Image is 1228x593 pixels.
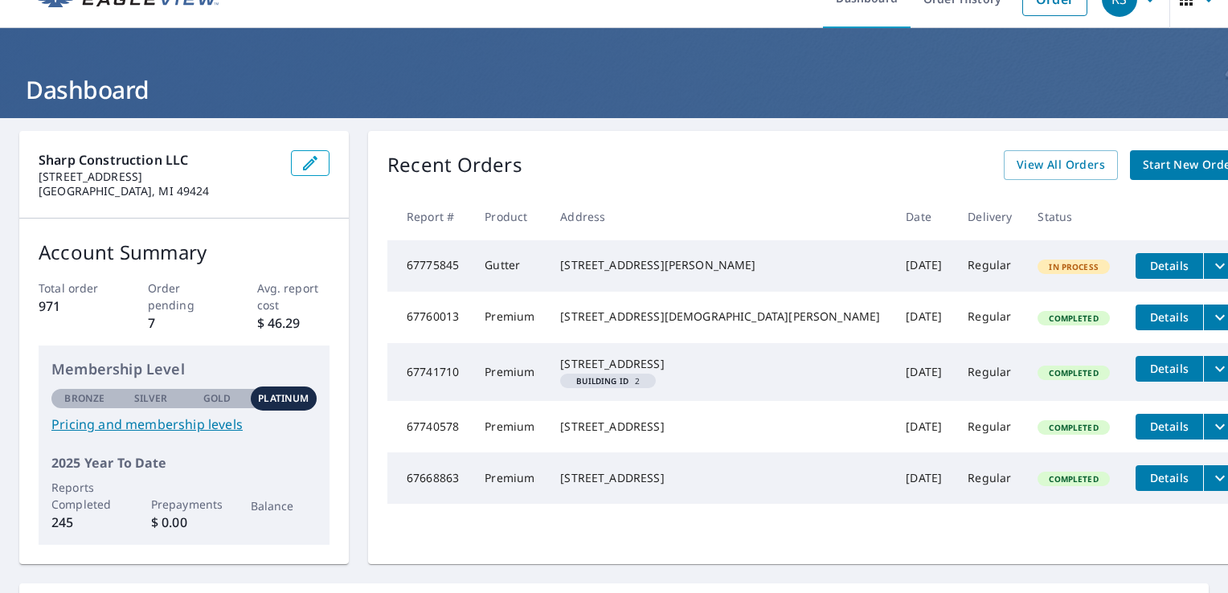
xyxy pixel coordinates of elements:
[893,343,955,401] td: [DATE]
[258,391,309,406] p: Platinum
[472,343,547,401] td: Premium
[547,193,893,240] th: Address
[893,401,955,452] td: [DATE]
[387,343,472,401] td: 67741710
[51,513,118,532] p: 245
[1145,419,1193,434] span: Details
[1136,356,1203,382] button: detailsBtn-67741710
[251,497,317,514] p: Balance
[955,193,1025,240] th: Delivery
[148,313,221,333] p: 7
[151,496,218,513] p: Prepayments
[387,150,522,180] p: Recent Orders
[472,193,547,240] th: Product
[19,73,1209,106] h1: Dashboard
[1145,361,1193,376] span: Details
[39,280,112,296] p: Total order
[39,150,278,170] p: Sharp Construction LLC
[1145,258,1193,273] span: Details
[893,292,955,343] td: [DATE]
[560,419,880,435] div: [STREET_ADDRESS]
[893,193,955,240] th: Date
[1136,465,1203,491] button: detailsBtn-67668863
[955,240,1025,292] td: Regular
[1025,193,1123,240] th: Status
[387,401,472,452] td: 67740578
[51,358,317,380] p: Membership Level
[148,280,221,313] p: Order pending
[51,453,317,472] p: 2025 Year To Date
[203,391,231,406] p: Gold
[387,292,472,343] td: 67760013
[955,452,1025,504] td: Regular
[1039,313,1107,324] span: Completed
[387,452,472,504] td: 67668863
[51,479,118,513] p: Reports Completed
[1039,367,1107,378] span: Completed
[1145,309,1193,325] span: Details
[387,240,472,292] td: 67775845
[39,238,330,267] p: Account Summary
[1136,414,1203,440] button: detailsBtn-67740578
[1136,253,1203,279] button: detailsBtn-67775845
[560,309,880,325] div: [STREET_ADDRESS][DEMOGRAPHIC_DATA][PERSON_NAME]
[1136,305,1203,330] button: detailsBtn-67760013
[567,377,649,385] span: 2
[576,377,628,385] em: Building ID
[39,184,278,198] p: [GEOGRAPHIC_DATA], MI 49424
[1039,473,1107,485] span: Completed
[1004,150,1118,180] a: View All Orders
[1039,261,1108,272] span: In Process
[64,391,104,406] p: Bronze
[472,240,547,292] td: Gutter
[1145,470,1193,485] span: Details
[955,292,1025,343] td: Regular
[257,313,330,333] p: $ 46.29
[560,356,880,372] div: [STREET_ADDRESS]
[472,452,547,504] td: Premium
[560,470,880,486] div: [STREET_ADDRESS]
[560,257,880,273] div: [STREET_ADDRESS][PERSON_NAME]
[387,193,472,240] th: Report #
[39,296,112,316] p: 971
[472,292,547,343] td: Premium
[39,170,278,184] p: [STREET_ADDRESS]
[472,401,547,452] td: Premium
[893,452,955,504] td: [DATE]
[893,240,955,292] td: [DATE]
[151,513,218,532] p: $ 0.00
[1039,422,1107,433] span: Completed
[257,280,330,313] p: Avg. report cost
[955,343,1025,401] td: Regular
[51,415,317,434] a: Pricing and membership levels
[134,391,168,406] p: Silver
[1017,155,1105,175] span: View All Orders
[955,401,1025,452] td: Regular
